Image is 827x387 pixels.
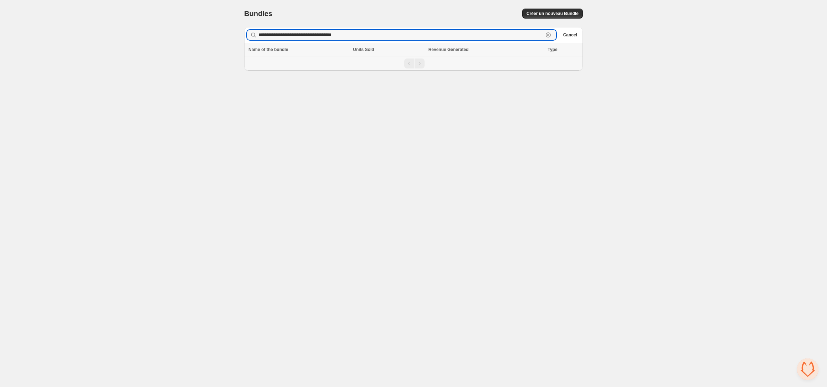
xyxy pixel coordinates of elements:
div: Open chat [797,358,818,380]
div: Name of the bundle [248,46,349,53]
button: Clear [545,31,552,39]
span: Cancel [563,32,577,38]
button: Créer un nouveau Bundle [522,9,583,19]
h1: Bundles [244,9,272,18]
button: Revenue Generated [428,46,476,53]
button: Cancel [560,31,580,39]
span: Units Sold [353,46,374,53]
span: Revenue Generated [428,46,469,53]
div: Type [548,46,579,53]
nav: Pagination [244,56,583,71]
button: Units Sold [353,46,381,53]
span: Créer un nouveau Bundle [526,11,579,16]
